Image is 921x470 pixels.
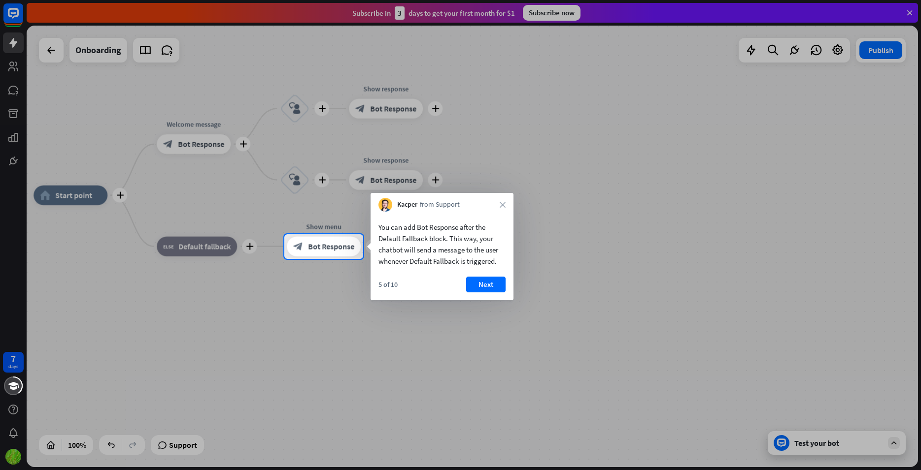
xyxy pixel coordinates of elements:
[8,4,37,33] button: Open LiveChat chat widget
[378,280,398,289] div: 5 of 10
[500,202,506,208] i: close
[293,242,303,251] i: block_bot_response
[397,200,417,210] span: Kacper
[378,221,506,267] div: You can add Bot Response after the Default Fallback block. This way, your chatbot will send a mes...
[466,277,506,292] button: Next
[420,200,460,210] span: from Support
[308,242,354,251] span: Bot Response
